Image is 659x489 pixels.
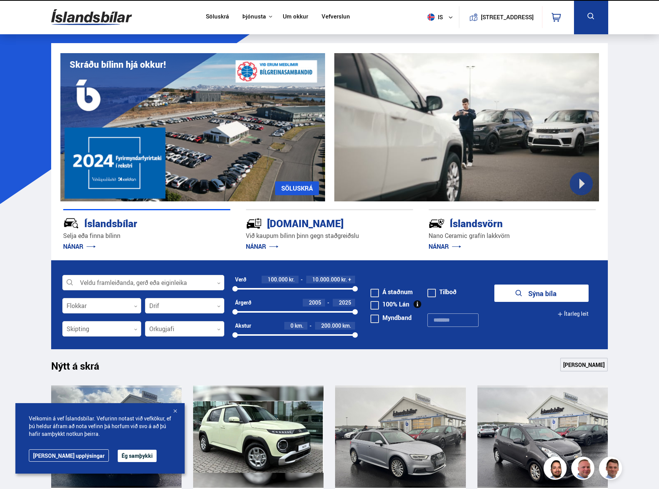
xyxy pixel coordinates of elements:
span: km. [342,323,351,329]
button: Ítarleg leit [557,305,589,323]
span: 10.000.000 [312,276,340,283]
p: Selja eða finna bílinn [63,231,230,240]
span: 2025 [339,299,351,306]
span: + [348,276,351,283]
a: SÖLUSKRÁ [275,181,319,195]
label: 100% Lán [370,301,409,307]
a: Um okkur [283,13,308,21]
img: nhp88E3Fdnt1Opn2.png [545,458,568,481]
div: Árgerð [235,300,251,306]
span: 2005 [309,299,321,306]
img: siFngHWaQ9KaOqBr.png [572,458,596,481]
img: eKx6w-_Home_640_.png [60,53,325,201]
span: km. [295,323,304,329]
span: 100.000 [268,276,288,283]
span: is [424,13,444,21]
button: Sýna bíla [494,285,589,302]
button: is [424,6,459,28]
a: [PERSON_NAME] upplýsingar [29,449,109,462]
span: 200.000 [321,322,341,329]
span: Velkomin á vef Íslandsbílar. Vefurinn notast við vefkökur, ef þú heldur áfram að nota vefinn þá h... [29,415,171,438]
img: svg+xml;base64,PHN2ZyB4bWxucz0iaHR0cDovL3d3dy53My5vcmcvMjAwMC9zdmciIHdpZHRoPSI1MTIiIGhlaWdodD0iNT... [427,13,435,21]
span: 0 [290,322,294,329]
img: tr5P-W3DuiFaO7aO.svg [246,215,262,231]
div: Íslandsbílar [63,216,203,229]
label: Myndband [370,315,412,321]
a: [PERSON_NAME] [560,358,608,372]
button: Þjónusta [242,13,266,20]
img: -Svtn6bYgwAsiwNX.svg [429,215,445,231]
div: Verð [235,276,246,283]
h1: Nýtt á skrá [51,360,113,376]
button: Ég samþykki [118,450,157,462]
label: Á staðnum [370,289,413,295]
a: NÁNAR [246,242,279,251]
h1: Skráðu bílinn hjá okkur! [70,59,166,70]
img: FbJEzSuNWCJXmdc-.webp [600,458,623,481]
p: Nano Ceramic grafín lakkvörn [429,231,596,240]
a: NÁNAR [429,242,461,251]
div: Íslandsvörn [429,216,569,229]
div: Akstur [235,323,251,329]
img: JRvxyua_JYH6wB4c.svg [63,215,79,231]
a: NÁNAR [63,242,96,251]
a: Vefverslun [322,13,350,21]
div: [DOMAIN_NAME] [246,216,386,229]
label: Tilboð [427,289,457,295]
span: kr. [289,276,295,283]
a: [STREET_ADDRESS] [463,6,538,28]
span: kr. [341,276,347,283]
img: G0Ugv5HjCgRt.svg [51,5,132,30]
button: [STREET_ADDRESS] [484,14,531,20]
a: Söluskrá [206,13,229,21]
p: Við kaupum bílinn þinn gegn staðgreiðslu [246,231,413,240]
